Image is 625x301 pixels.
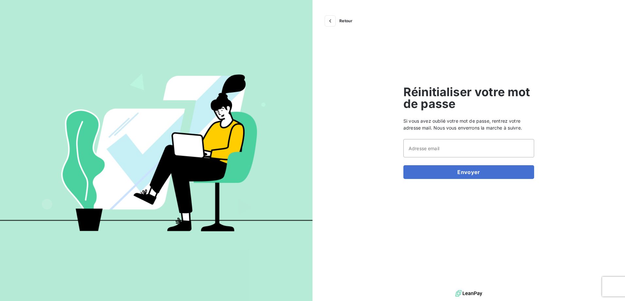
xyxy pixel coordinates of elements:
span: Retour [339,19,352,23]
span: Réinitialiser votre mot de passe [403,86,534,110]
input: placeholder [403,139,534,157]
span: Si vous avez oublié votre mot de passe, rentrez votre adresse mail. Nous vous enverrons la marche... [403,117,534,131]
button: Envoyer [403,165,534,179]
button: Retour [323,16,358,26]
img: logo [455,289,482,298]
